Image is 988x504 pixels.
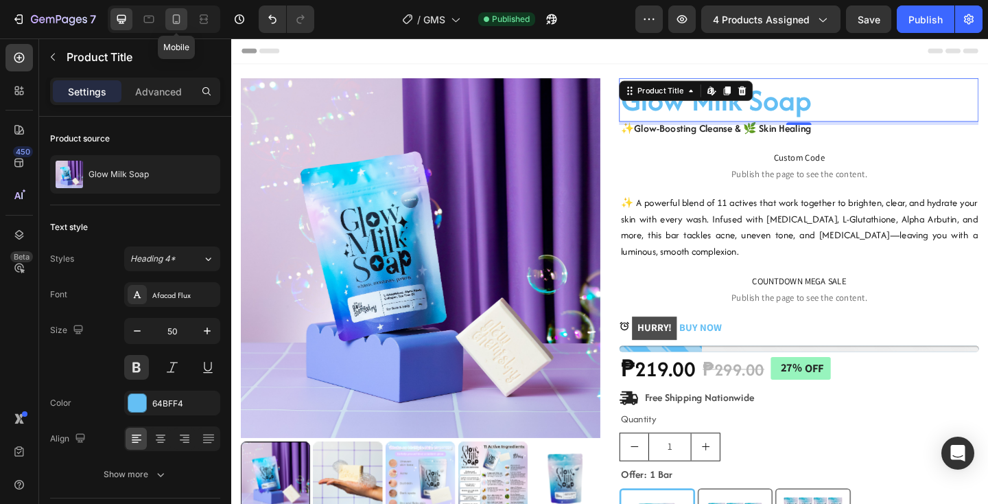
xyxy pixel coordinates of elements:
[422,403,813,426] div: Quantity
[941,437,974,470] div: Open Intercom Messenger
[50,321,86,340] div: Size
[50,397,71,409] div: Color
[10,251,33,262] div: Beta
[124,247,220,271] button: Heading 4*
[135,84,182,99] p: Advanced
[422,141,813,154] span: Publish the page to see the content.
[104,468,167,481] div: Show more
[423,91,812,106] p: ✨
[422,122,813,138] span: Custom Code
[422,343,506,378] div: ₱219.00
[422,463,481,488] legend: Offer: 1 Bar
[67,49,215,65] p: Product Title
[439,51,495,63] div: Product Title
[13,146,33,157] div: 450
[90,11,96,27] p: 7
[511,347,581,374] div: ₱299.00
[858,14,880,25] span: Save
[56,161,83,188] img: product feature img
[596,349,622,367] div: 27%
[423,12,445,27] span: GMS
[50,462,220,487] button: Show more
[231,38,988,504] iframe: Design area
[130,253,176,265] span: Heading 4*
[5,5,102,33] button: 7
[422,256,813,273] span: COUNTDOWN MEGA SALE
[846,5,891,33] button: Save
[152,289,217,301] div: Afacad Flux
[50,430,89,448] div: Align
[622,349,646,369] div: OFF
[152,398,217,410] div: 64BFF4
[50,253,74,265] div: Styles
[500,430,531,459] button: increment
[417,12,421,27] span: /
[259,5,314,33] div: Undo/Redo
[68,84,106,99] p: Settings
[423,170,812,240] p: ✨ A powerful blend of 11 actives that work together to brighten, clear, and hydrate your skin wit...
[423,430,454,459] button: decrement
[89,170,149,179] p: Glow Milk Soap
[449,384,569,399] p: Free Shipping Nationwide
[438,90,631,106] strong: Glow-Boosting Cleanse & 🌿 Skin Healing
[897,5,954,33] button: Publish
[436,302,533,329] p: BUY NOW
[50,288,67,301] div: Font
[422,43,813,91] h1: Glow Milk Soap
[50,221,88,233] div: Text style
[908,12,943,27] div: Publish
[713,12,810,27] span: 4 products assigned
[492,13,530,25] span: Published
[422,275,813,289] span: Publish the page to see the content.
[454,430,500,459] input: quantity
[50,133,110,145] div: Product source
[436,303,484,328] mark: HURRY!
[701,5,840,33] button: 4 products assigned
